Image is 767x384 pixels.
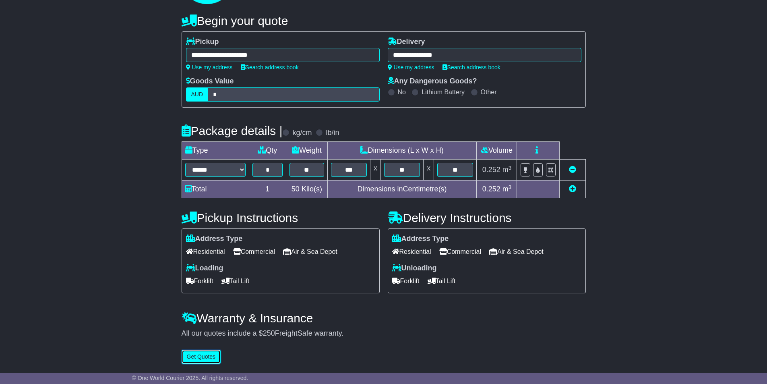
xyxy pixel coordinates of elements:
[132,375,248,381] span: © One World Courier 2025. All rights reserved.
[326,129,339,137] label: lb/in
[392,264,437,273] label: Unloading
[388,37,425,46] label: Delivery
[489,245,544,258] span: Air & Sea Depot
[509,165,512,171] sup: 3
[186,235,243,243] label: Address Type
[186,87,209,102] label: AUD
[442,64,500,71] a: Search address book
[569,166,576,174] a: Remove this item
[186,77,234,86] label: Goods Value
[327,181,477,198] td: Dimensions in Centimetre(s)
[286,181,328,198] td: Kilo(s)
[221,275,250,287] span: Tail Lift
[186,264,223,273] label: Loading
[233,245,275,258] span: Commercial
[327,142,477,160] td: Dimensions (L x W x H)
[502,166,512,174] span: m
[569,185,576,193] a: Add new item
[422,88,465,96] label: Lithium Battery
[388,211,586,224] h4: Delivery Instructions
[182,181,249,198] td: Total
[186,245,225,258] span: Residential
[186,275,213,287] span: Forklift
[182,142,249,160] td: Type
[392,275,420,287] span: Forklift
[182,350,221,364] button: Get Quotes
[241,64,299,71] a: Search address book
[263,329,275,337] span: 250
[292,129,312,137] label: kg/cm
[249,181,286,198] td: 1
[482,166,500,174] span: 0.252
[186,64,233,71] a: Use my address
[424,160,434,181] td: x
[439,245,481,258] span: Commercial
[182,211,380,224] h4: Pickup Instructions
[249,142,286,160] td: Qty
[182,329,586,338] div: All our quotes include a $ FreightSafe warranty.
[477,142,517,160] td: Volume
[186,37,219,46] label: Pickup
[482,185,500,193] span: 0.252
[398,88,406,96] label: No
[182,14,586,27] h4: Begin your quote
[182,124,283,137] h4: Package details |
[392,235,449,243] label: Address Type
[286,142,328,160] td: Weight
[388,77,477,86] label: Any Dangerous Goods?
[509,184,512,190] sup: 3
[392,245,431,258] span: Residential
[388,64,434,71] a: Use my address
[292,185,300,193] span: 50
[502,185,512,193] span: m
[283,245,337,258] span: Air & Sea Depot
[428,275,456,287] span: Tail Lift
[481,88,497,96] label: Other
[370,160,380,181] td: x
[182,311,586,325] h4: Warranty & Insurance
